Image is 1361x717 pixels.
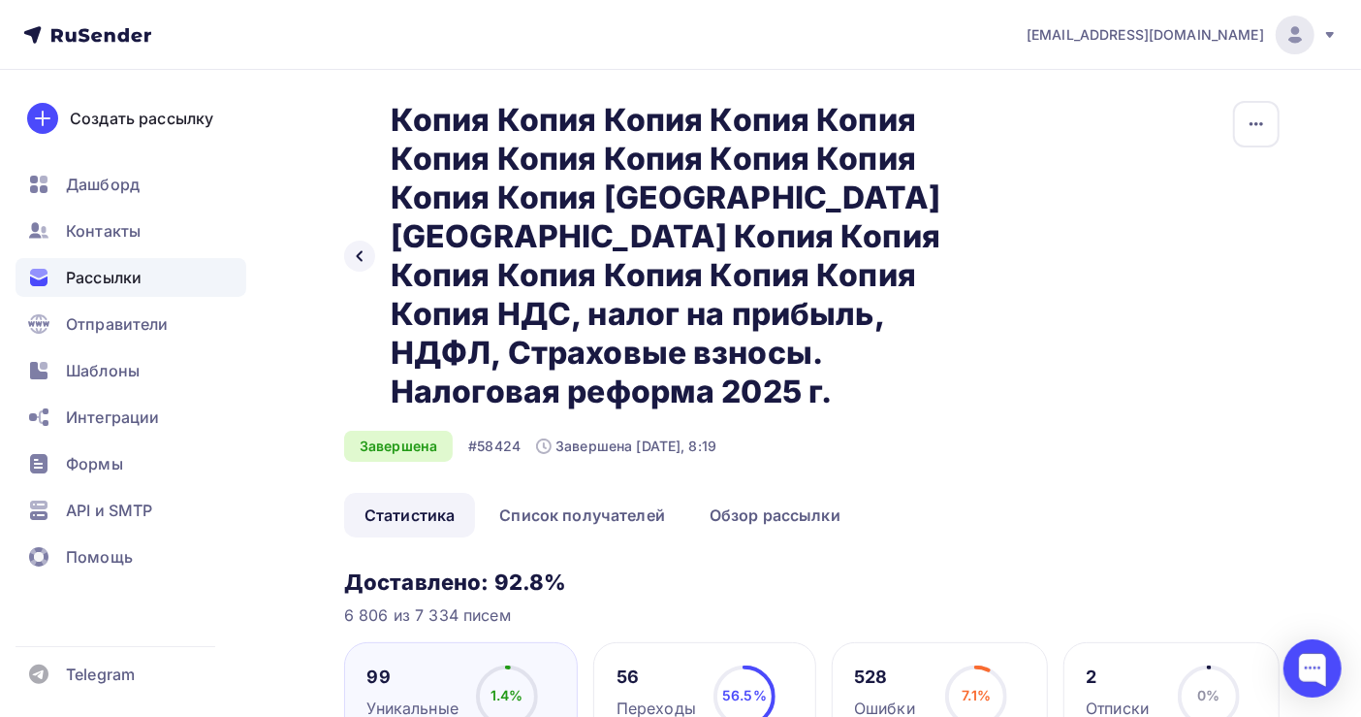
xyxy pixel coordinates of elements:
[16,212,246,250] a: Контакты
[66,545,133,569] span: Помощь
[1197,687,1219,703] span: 0%
[962,687,991,703] span: 7.1%
[66,663,135,686] span: Telegram
[66,219,141,243] span: Контакты
[16,351,246,390] a: Шаблоны
[16,165,246,204] a: Дашборд
[66,499,152,522] span: API и SMTP
[66,359,140,382] span: Шаблоны
[536,437,716,456] div: Завершена [DATE], 8:19
[1027,16,1338,54] a: [EMAIL_ADDRESS][DOMAIN_NAME]
[70,107,213,130] div: Создать рассылку
[617,666,696,689] div: 56
[722,687,767,703] span: 56.5%
[66,312,169,336] span: Отправители
[1027,25,1264,45] span: [EMAIL_ADDRESS][DOMAIN_NAME]
[66,452,123,475] span: Формы
[16,305,246,343] a: Отправители
[491,687,523,703] span: 1.4%
[344,493,475,538] a: Статистика
[344,431,453,462] div: Завершена
[66,406,159,429] span: Интеграции
[479,493,685,538] a: Список получателей
[367,666,459,689] div: 99
[66,173,140,196] span: Дашборд
[344,603,1280,627] div: 6 806 из 7 334 писем
[689,493,861,538] a: Обзор рассылки
[16,444,246,483] a: Формы
[16,258,246,297] a: Рассылки
[391,101,976,411] h2: Копия Копия Копия Копия Копия Копия Копия Копия Копия Копия Копия Копия [GEOGRAPHIC_DATA] [GEOGRA...
[66,266,142,289] span: Рассылки
[854,666,928,689] div: 528
[468,437,521,456] div: #58424
[344,569,1280,596] h3: Доставлено: 92.8%
[1086,666,1159,689] div: 2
